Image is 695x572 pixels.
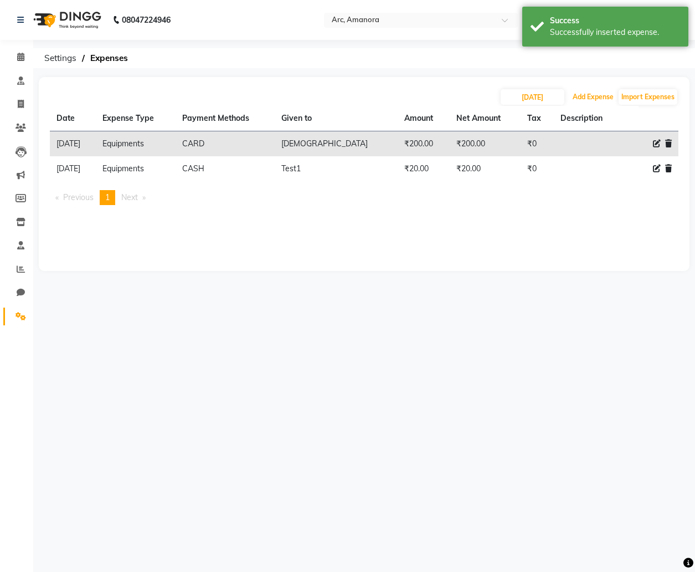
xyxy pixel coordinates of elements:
th: Net Amount [450,106,521,131]
button: Import Expenses [619,89,677,105]
th: Expense Type [96,106,176,131]
td: ₹200.00 [450,131,521,157]
td: [DATE] [50,131,96,157]
th: Tax [521,106,554,131]
span: Expenses [85,48,133,68]
th: Description [554,106,622,131]
span: Previous [63,192,94,202]
button: Add Expense [570,89,616,105]
b: 08047224946 [122,4,171,35]
span: 1 [105,192,110,202]
td: ₹20.00 [450,156,521,181]
span: Settings [39,48,82,68]
th: Amount [398,106,450,131]
td: CARD [176,131,275,157]
img: logo [28,4,104,35]
td: [DEMOGRAPHIC_DATA] [275,131,398,157]
td: CASH [176,156,275,181]
th: Given to [275,106,398,131]
td: [DATE] [50,156,96,181]
input: PLACEHOLDER.DATE [501,89,564,105]
th: Payment Methods [176,106,275,131]
td: Equipments [96,131,176,157]
td: Test1 [275,156,398,181]
td: ₹20.00 [398,156,450,181]
td: Equipments [96,156,176,181]
div: Successfully inserted expense. [550,27,680,38]
th: Date [50,106,96,131]
span: Next [121,192,138,202]
div: Success [550,15,680,27]
nav: Pagination [50,190,678,205]
td: ₹0 [521,156,554,181]
td: ₹200.00 [398,131,450,157]
td: ₹0 [521,131,554,157]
